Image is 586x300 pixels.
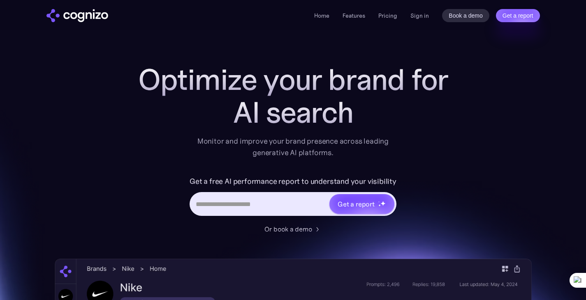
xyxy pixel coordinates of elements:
[329,193,395,215] a: Get a reportstarstarstar
[190,175,396,188] label: Get a free AI performance report to understand your visibility
[338,199,375,209] div: Get a report
[264,224,322,234] a: Or book a demo
[378,201,380,202] img: star
[264,224,312,234] div: Or book a demo
[190,175,396,220] form: Hero URL Input Form
[129,63,458,96] h1: Optimize your brand for
[442,9,489,22] a: Book a demo
[129,96,458,129] div: AI search
[192,135,394,158] div: Monitor and improve your brand presence across leading generative AI platforms.
[496,9,540,22] a: Get a report
[380,201,386,206] img: star
[314,12,329,19] a: Home
[378,12,397,19] a: Pricing
[46,9,108,22] img: cognizo logo
[343,12,365,19] a: Features
[410,11,429,21] a: Sign in
[46,9,108,22] a: home
[378,204,381,207] img: star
